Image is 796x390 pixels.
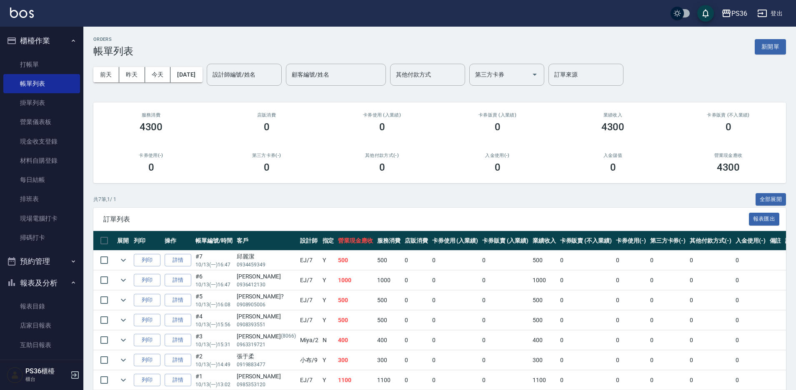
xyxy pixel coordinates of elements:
[298,231,320,251] th: 設計師
[688,311,733,330] td: 0
[731,8,747,19] div: PS36
[688,330,733,350] td: 0
[450,153,545,158] h2: 入金使用(-)
[375,330,403,350] td: 400
[648,271,688,290] td: 0
[430,251,481,270] td: 0
[264,121,270,133] h3: 0
[237,321,296,328] p: 0908393551
[403,271,430,290] td: 0
[134,294,160,307] button: 列印
[614,350,648,370] td: 0
[403,291,430,310] td: 0
[528,68,541,81] button: Open
[531,350,558,370] td: 300
[237,312,296,321] div: [PERSON_NAME]
[480,251,531,270] td: 0
[195,361,233,368] p: 10/13 (一) 14:49
[298,311,320,330] td: EJ /7
[117,254,130,266] button: expand row
[195,281,233,288] p: 10/13 (一) 16:47
[565,112,661,118] h2: 業績收入
[93,37,133,42] h2: ORDERS
[193,291,235,310] td: #5
[375,350,403,370] td: 300
[614,251,648,270] td: 0
[134,374,160,387] button: 列印
[749,213,780,226] button: 報表匯出
[140,121,163,133] h3: 4300
[165,314,191,327] a: 詳情
[10,7,34,18] img: Logo
[717,161,740,173] h3: 4300
[3,189,80,209] a: 排班表
[531,251,558,270] td: 500
[688,350,733,370] td: 0
[558,251,614,270] td: 0
[134,334,160,347] button: 列印
[726,121,731,133] h3: 0
[480,370,531,390] td: 0
[145,67,171,82] button: 今天
[134,254,160,267] button: 列印
[3,93,80,112] a: 掛單列表
[298,350,320,370] td: 小布 /9
[237,272,296,281] div: [PERSON_NAME]
[298,370,320,390] td: EJ /7
[336,251,375,270] td: 500
[614,291,648,310] td: 0
[558,350,614,370] td: 0
[237,261,296,268] p: 0934459349
[193,251,235,270] td: #7
[733,271,768,290] td: 0
[614,330,648,350] td: 0
[237,252,296,261] div: 邱麗潔
[430,350,481,370] td: 0
[93,67,119,82] button: 前天
[3,132,80,151] a: 現金收支登錄
[281,332,296,341] p: (8066)
[320,311,336,330] td: Y
[3,316,80,335] a: 店家日報表
[558,291,614,310] td: 0
[237,301,296,308] p: 0908905006
[237,361,296,368] p: 0919883477
[334,112,430,118] h2: 卡券使用 (入業績)
[103,215,749,224] span: 訂單列表
[320,271,336,290] td: Y
[403,231,430,251] th: 店販消費
[117,294,130,306] button: expand row
[3,151,80,170] a: 材料自購登錄
[195,321,233,328] p: 10/13 (一) 15:56
[165,294,191,307] a: 詳情
[558,370,614,390] td: 0
[117,314,130,326] button: expand row
[134,354,160,367] button: 列印
[375,271,403,290] td: 1000
[3,335,80,355] a: 互助日報表
[134,314,160,327] button: 列印
[298,271,320,290] td: EJ /7
[688,251,733,270] td: 0
[237,372,296,381] div: [PERSON_NAME]
[480,271,531,290] td: 0
[3,74,80,93] a: 帳單列表
[733,231,768,251] th: 入金使用(-)
[733,370,768,390] td: 0
[237,292,296,301] div: [PERSON_NAME]?
[320,251,336,270] td: Y
[614,271,648,290] td: 0
[320,350,336,370] td: Y
[3,55,80,74] a: 打帳單
[375,370,403,390] td: 1100
[733,251,768,270] td: 0
[336,231,375,251] th: 營業現金應收
[733,330,768,350] td: 0
[117,354,130,366] button: expand row
[103,153,199,158] h2: 卡券使用(-)
[531,271,558,290] td: 1000
[754,6,786,21] button: 登出
[320,231,336,251] th: 指定
[733,291,768,310] td: 0
[165,334,191,347] a: 詳情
